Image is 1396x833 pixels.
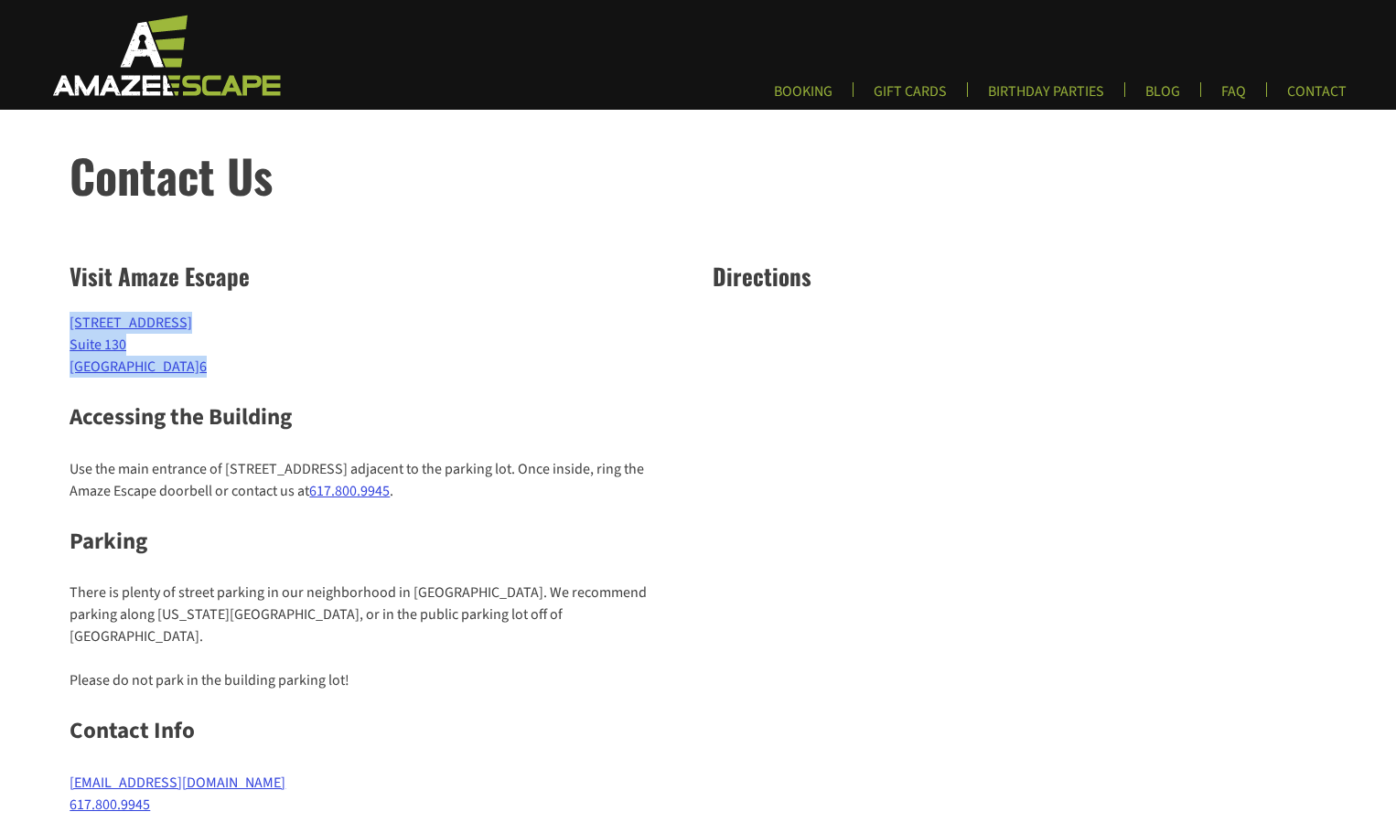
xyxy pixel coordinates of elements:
[70,313,199,377] a: [STREET_ADDRESS]Suite 130[GEOGRAPHIC_DATA]
[1131,82,1195,112] a: BLOG
[70,400,683,435] h3: Accessing the Building
[1273,82,1361,112] a: CONTACT
[70,259,683,294] h2: Visit Amaze Escape
[859,82,961,112] a: GIFT CARDS
[1207,82,1261,112] a: FAQ
[70,525,683,560] h3: Parking
[70,795,150,815] a: 617.800.9945
[759,82,847,112] a: BOOKING
[70,714,683,749] h3: Contact Info
[70,458,683,502] p: Use the main entrance of [STREET_ADDRESS] adjacent to the parking lot. Once inside, ring the Amaz...
[309,481,390,501] a: 617.800.9945
[70,141,1396,209] h1: Contact Us
[70,669,683,691] p: Please do not park in the building parking lot!
[973,82,1119,112] a: BIRTHDAY PARTIES
[199,357,207,377] a: 6
[29,13,300,97] img: Escape Room Game in Boston Area
[70,582,683,647] p: There is plenty of street parking in our neighborhood in [GEOGRAPHIC_DATA]. We recommend parking ...
[70,773,285,793] a: [EMAIL_ADDRESS][DOMAIN_NAME]
[713,259,1326,294] h2: Directions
